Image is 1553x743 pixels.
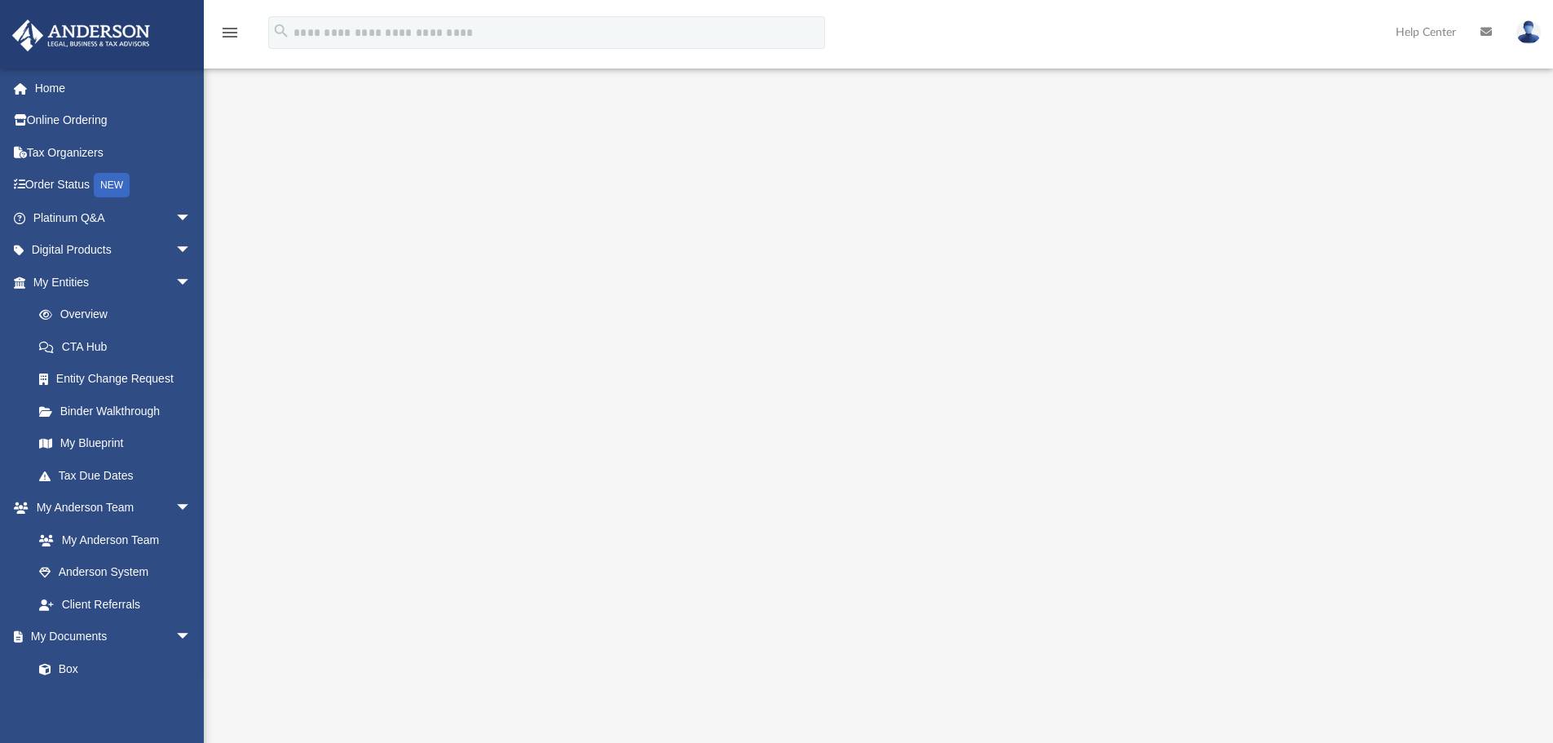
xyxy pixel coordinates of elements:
span: arrow_drop_down [175,201,208,235]
a: Overview [23,299,216,331]
a: My Blueprint [23,427,208,460]
a: Binder Walkthrough [23,395,216,427]
a: Digital Productsarrow_drop_down [11,234,216,267]
img: Anderson Advisors Platinum Portal [7,20,155,51]
a: CTA Hub [23,330,216,363]
span: arrow_drop_down [175,234,208,268]
i: search [272,22,290,40]
span: arrow_drop_down [175,621,208,654]
span: arrow_drop_down [175,266,208,299]
a: Order StatusNEW [11,169,216,202]
a: Box [23,652,200,685]
i: menu [220,23,240,42]
a: Client Referrals [23,588,208,621]
a: Entity Change Request [23,363,216,396]
a: Anderson System [23,556,208,589]
a: My Anderson Team [23,524,200,556]
div: NEW [94,173,130,197]
a: Home [11,72,216,104]
a: menu [220,31,240,42]
a: My Entitiesarrow_drop_down [11,266,216,299]
a: My Documentsarrow_drop_down [11,621,208,653]
a: My Anderson Teamarrow_drop_down [11,492,208,524]
a: Online Ordering [11,104,216,137]
a: Meeting Minutes [23,685,208,718]
a: Platinum Q&Aarrow_drop_down [11,201,216,234]
span: arrow_drop_down [175,492,208,525]
img: User Pic [1516,20,1541,44]
a: Tax Organizers [11,136,216,169]
a: Tax Due Dates [23,459,216,492]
